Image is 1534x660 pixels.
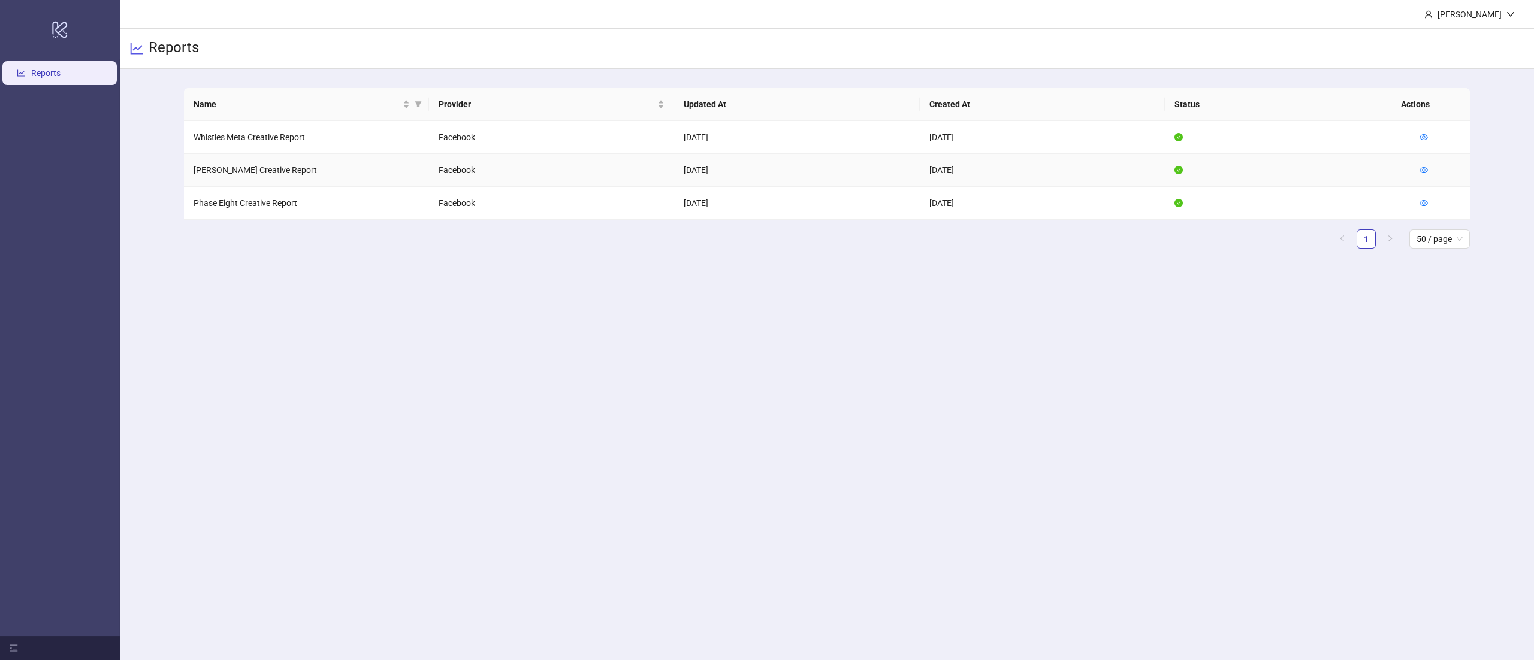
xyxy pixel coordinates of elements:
td: [DATE] [674,154,919,187]
li: Previous Page [1333,229,1352,249]
td: Facebook [429,187,674,220]
div: [PERSON_NAME] [1433,8,1506,21]
th: Actions [1391,88,1451,121]
li: 1 [1357,229,1376,249]
span: check-circle [1174,166,1183,174]
a: eye [1420,165,1428,175]
a: 1 [1357,230,1375,248]
td: Facebook [429,154,674,187]
span: eye [1420,166,1428,174]
td: [DATE] [920,154,1165,187]
td: [PERSON_NAME] Creative Report [184,154,429,187]
span: eye [1420,199,1428,207]
span: right [1387,235,1394,242]
span: filter [412,95,424,113]
span: left [1339,235,1346,242]
button: left [1333,229,1352,249]
td: Facebook [429,121,674,154]
span: 50 / page [1417,230,1463,248]
td: [DATE] [674,121,919,154]
th: Provider [429,88,674,121]
td: Whistles Meta Creative Report [184,121,429,154]
a: Reports [31,68,61,78]
button: right [1381,229,1400,249]
th: Status [1165,88,1410,121]
h3: Reports [149,38,199,59]
span: down [1506,10,1515,19]
td: [DATE] [920,187,1165,220]
td: [DATE] [920,121,1165,154]
span: filter [415,101,422,108]
span: Name [194,98,400,111]
th: Updated At [674,88,919,121]
span: Provider [439,98,655,111]
span: user [1424,10,1433,19]
div: Page Size [1409,229,1470,249]
span: line-chart [129,41,144,56]
th: Name [184,88,429,121]
a: eye [1420,198,1428,208]
span: check-circle [1174,199,1183,207]
td: Phase Eight Creative Report [184,187,429,220]
th: Created At [920,88,1165,121]
span: menu-fold [10,644,18,652]
a: eye [1420,132,1428,142]
span: check-circle [1174,133,1183,141]
li: Next Page [1381,229,1400,249]
span: eye [1420,133,1428,141]
td: [DATE] [674,187,919,220]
